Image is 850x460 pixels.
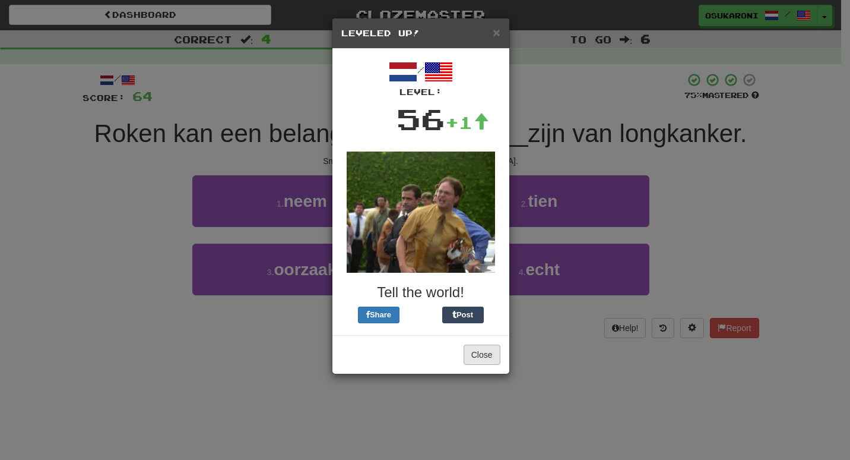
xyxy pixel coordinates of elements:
[445,111,489,134] div: +1
[397,98,445,140] div: 56
[399,307,442,323] iframe: X Post Button
[341,86,500,98] div: Level:
[442,307,484,323] button: Post
[493,26,500,39] button: Close
[341,27,500,39] h5: Leveled Up!
[341,285,500,300] h3: Tell the world!
[358,307,399,323] button: Share
[493,26,500,39] span: ×
[347,152,495,273] img: dwight-38fd9167b88c7212ef5e57fe3c23d517be8a6295dbcd4b80f87bd2b6bd7e5025.gif
[464,345,500,365] button: Close
[341,58,500,98] div: /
